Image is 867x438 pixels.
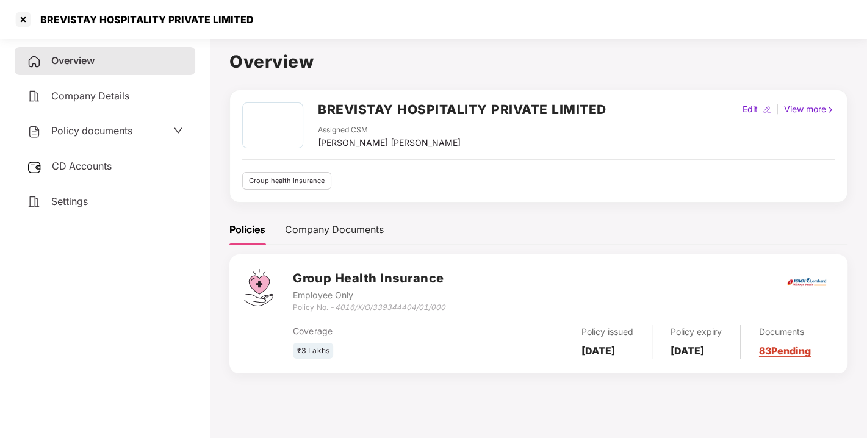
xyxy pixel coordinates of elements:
div: Policy expiry [671,325,722,339]
span: Settings [51,195,88,207]
img: svg+xml;base64,PHN2ZyB4bWxucz0iaHR0cDovL3d3dy53My5vcmcvMjAwMC9zdmciIHdpZHRoPSIyNCIgaGVpZ2h0PSIyNC... [27,89,41,104]
span: Company Details [51,90,129,102]
div: Documents [759,325,811,339]
span: CD Accounts [52,160,112,172]
img: svg+xml;base64,PHN2ZyB4bWxucz0iaHR0cDovL3d3dy53My5vcmcvMjAwMC9zdmciIHdpZHRoPSI0Ny43MTQiIGhlaWdodD... [244,269,273,306]
img: editIcon [763,106,771,114]
div: Policy No. - [293,302,445,314]
i: 4016/X/O/339344404/01/000 [334,303,445,312]
div: Policy issued [581,325,633,339]
b: [DATE] [581,345,615,357]
div: BREVISTAY HOSPITALITY PRIVATE LIMITED [33,13,254,26]
div: Coverage [293,325,473,338]
img: svg+xml;base64,PHN2ZyB4bWxucz0iaHR0cDovL3d3dy53My5vcmcvMjAwMC9zdmciIHdpZHRoPSIyNCIgaGVpZ2h0PSIyNC... [27,54,41,69]
img: svg+xml;base64,PHN2ZyB4bWxucz0iaHR0cDovL3d3dy53My5vcmcvMjAwMC9zdmciIHdpZHRoPSIyNCIgaGVpZ2h0PSIyNC... [27,195,41,209]
a: 83 Pending [759,345,811,357]
div: [PERSON_NAME] [PERSON_NAME] [318,136,461,149]
span: Policy documents [51,124,132,137]
div: | [774,102,782,116]
div: Group health insurance [242,172,331,190]
img: rightIcon [826,106,835,114]
div: Edit [740,102,760,116]
div: Assigned CSM [318,124,461,136]
span: down [173,126,183,135]
b: [DATE] [671,345,704,357]
span: Overview [51,54,95,66]
div: ₹3 Lakhs [293,343,333,359]
img: icici.png [785,275,829,290]
h2: BREVISTAY HOSPITALITY PRIVATE LIMITED [318,99,606,120]
div: Policies [229,222,265,237]
div: Employee Only [293,289,445,302]
div: Company Documents [285,222,384,237]
h3: Group Health Insurance [293,269,445,288]
img: svg+xml;base64,PHN2ZyB3aWR0aD0iMjUiIGhlaWdodD0iMjQiIHZpZXdCb3g9IjAgMCAyNSAyNCIgZmlsbD0ibm9uZSIgeG... [27,160,42,174]
img: svg+xml;base64,PHN2ZyB4bWxucz0iaHR0cDovL3d3dy53My5vcmcvMjAwMC9zdmciIHdpZHRoPSIyNCIgaGVpZ2h0PSIyNC... [27,124,41,139]
h1: Overview [229,48,847,75]
div: View more [782,102,837,116]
